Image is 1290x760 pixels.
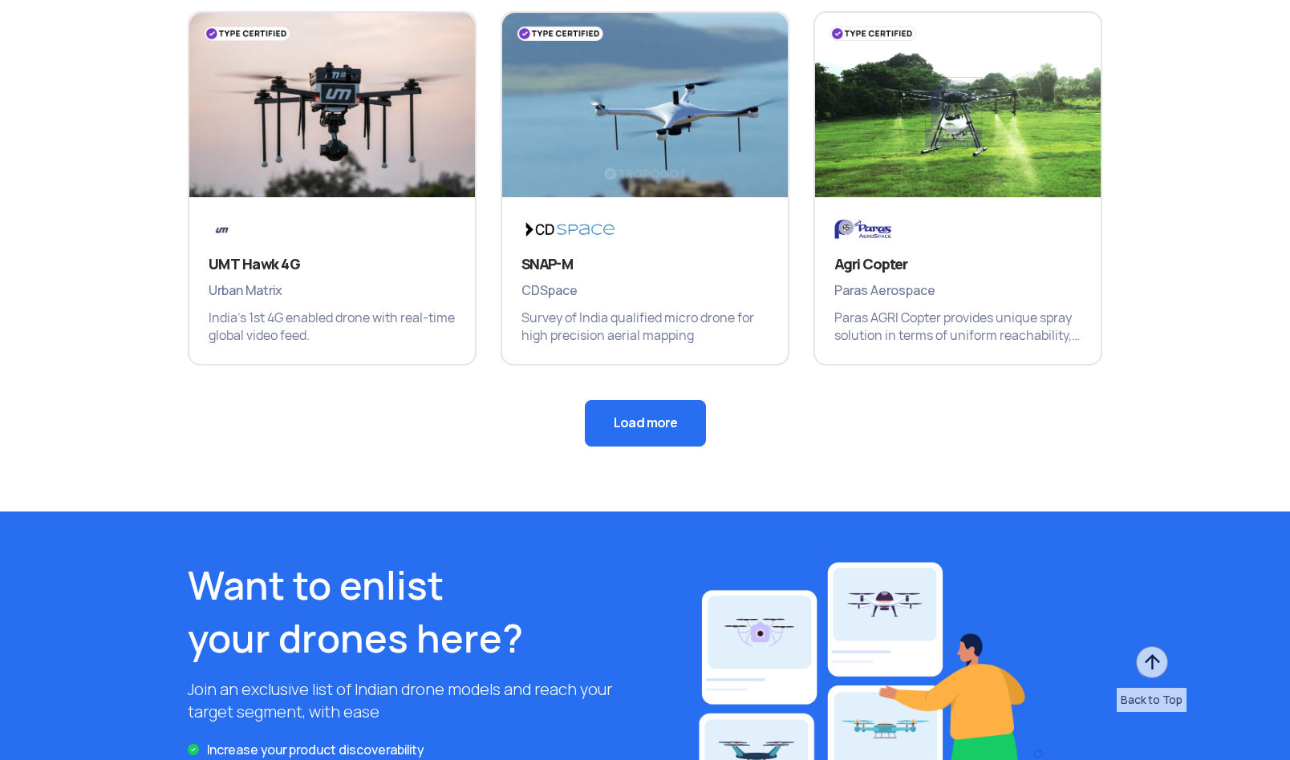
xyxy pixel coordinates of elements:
img: ic_arrow-up.png [1134,645,1170,680]
h3: SNAP-M [521,255,769,274]
span: Paras Aerospace [834,281,1081,301]
p: India's 1st 4G enabled drone with real-time global video feed. [209,309,456,345]
p: Join an exclusive list of Indian drone models and reach your target segment, with ease [188,678,633,723]
h3: Agri Copter [834,255,1081,274]
h3: UMT Hawk 4G [209,255,456,274]
a: Drone ImageBrandAgri CopterParas AerospaceParas AGRI Copter provides unique spray solution in ter... [813,11,1102,366]
img: Drone Image [815,13,1101,213]
a: Drone ImageBrandSNAP-MCDSpaceSurvey of India qualified micro drone for high precision aerial mapping [501,11,789,366]
span: Urban Matrix [209,281,456,301]
img: Brand [209,216,235,243]
div: Back to Top [1117,688,1187,712]
img: Drone Image [502,13,788,213]
span: CDSpace [521,281,769,301]
img: Brand [834,216,932,243]
button: Load more [585,400,706,447]
p: Survey of India qualified micro drone for high precision aerial mapping [521,309,769,345]
p: Paras AGRI Copter provides unique spray solution in terms of uniform reachability, multiple terra... [834,309,1081,345]
h2: Want to enlist your drones here? [188,560,633,665]
a: Drone ImageBrandUMT Hawk 4GUrban MatrixIndia's 1st 4G enabled drone with real-time global video f... [188,11,477,366]
img: Brand [521,216,619,243]
img: Drone Image [189,13,475,213]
